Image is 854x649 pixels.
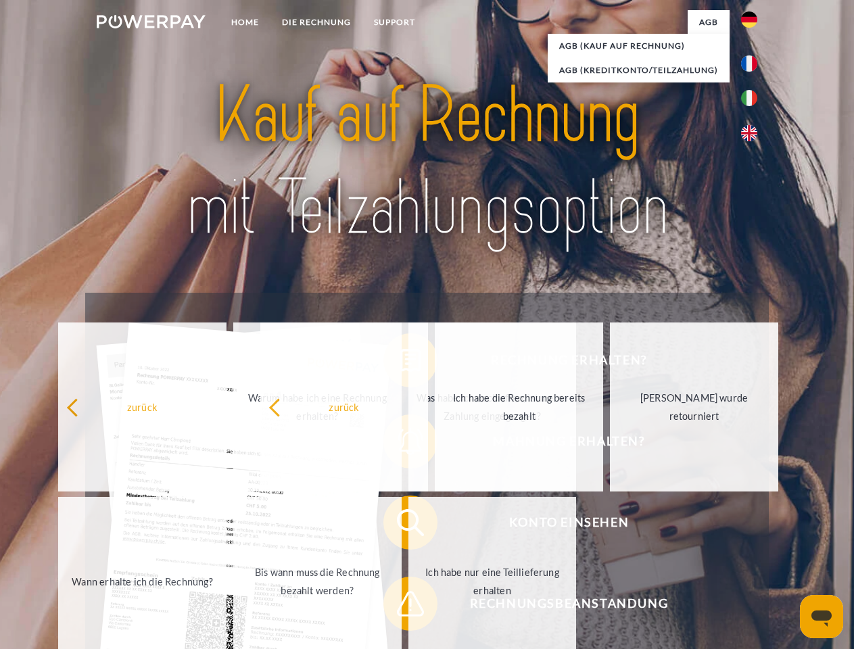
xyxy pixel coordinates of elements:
a: SUPPORT [362,10,427,34]
img: logo-powerpay-white.svg [97,15,206,28]
a: agb [688,10,730,34]
img: it [741,90,757,106]
img: fr [741,55,757,72]
a: AGB (Kreditkonto/Teilzahlung) [548,58,730,82]
a: Home [220,10,270,34]
div: Ich habe nur eine Teillieferung erhalten [417,563,569,600]
a: DIE RECHNUNG [270,10,362,34]
div: Warum habe ich eine Rechnung erhalten? [241,389,394,425]
div: zurück [66,398,218,416]
div: [PERSON_NAME] wurde retourniert [618,389,770,425]
iframe: Schaltfläche zum Öffnen des Messaging-Fensters [800,595,843,638]
img: de [741,11,757,28]
div: Bis wann muss die Rechnung bezahlt werden? [241,563,394,600]
div: zurück [268,398,421,416]
img: en [741,125,757,141]
img: title-powerpay_de.svg [129,65,725,259]
a: AGB (Kauf auf Rechnung) [548,34,730,58]
div: Ich habe die Rechnung bereits bezahlt [443,389,595,425]
div: Wann erhalte ich die Rechnung? [66,572,218,590]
